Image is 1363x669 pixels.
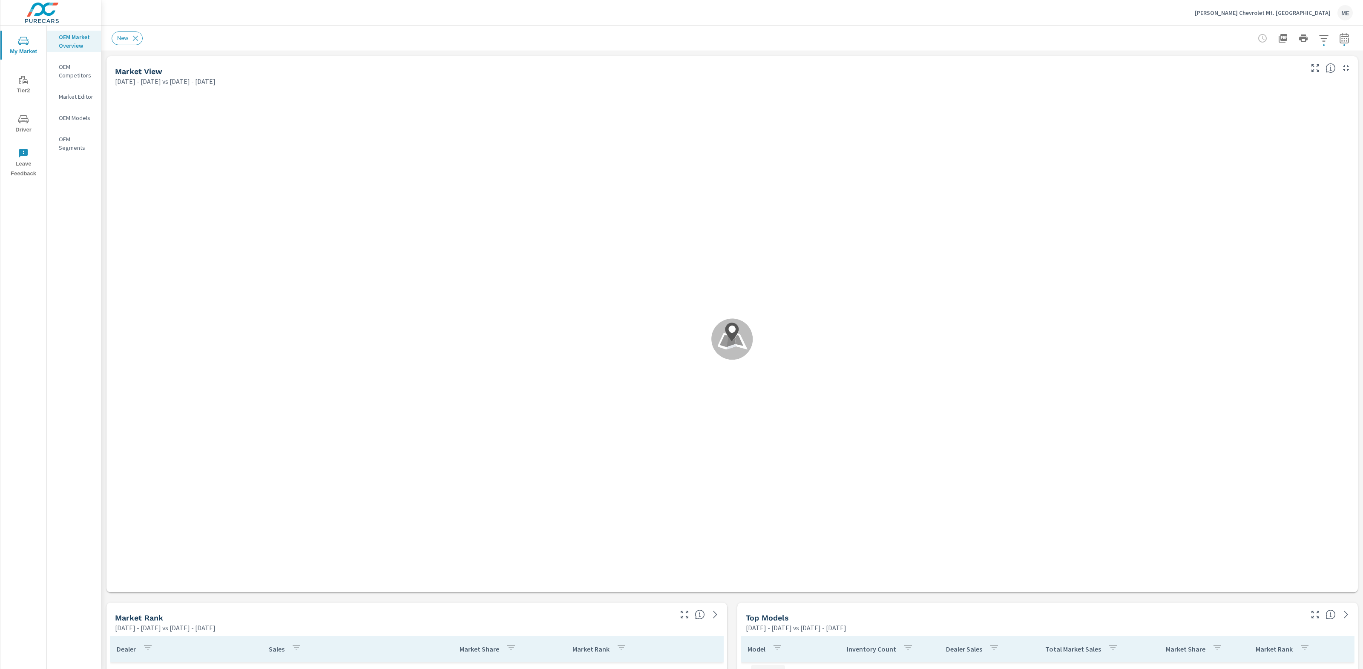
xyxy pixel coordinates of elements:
button: Make Fullscreen [678,608,691,621]
p: Model [748,645,765,653]
button: Select Date Range [1336,30,1353,47]
div: OEM Competitors [47,60,101,82]
p: Market Editor [59,92,94,101]
div: OEM Market Overview [47,31,101,52]
span: Find the biggest opportunities in your market for your inventory. Understand by postal code where... [1326,63,1336,73]
div: OEM Models [47,111,101,124]
button: Minimize Widget [1339,61,1353,75]
span: Driver [3,114,44,135]
p: OEM Models [59,114,94,122]
p: OEM Market Overview [59,33,94,50]
div: OEM Segments [47,133,101,154]
h5: Top Models [746,613,789,622]
span: Market Rank shows you how you rank, in terms of sales, to other dealerships in your market. “Mark... [695,609,705,620]
button: Apply Filters [1315,30,1332,47]
p: [PERSON_NAME] Chevrolet Mt. [GEOGRAPHIC_DATA] [1195,9,1331,17]
button: "Export Report to PDF" [1274,30,1291,47]
p: [DATE] - [DATE] vs [DATE] - [DATE] [115,76,216,86]
p: Sales [269,645,285,653]
a: See more details in report [708,608,722,621]
span: Find the biggest opportunities within your model lineup nationwide. [Source: Market registration ... [1326,609,1336,620]
p: [DATE] - [DATE] vs [DATE] - [DATE] [746,623,846,633]
p: Dealer [117,645,136,653]
span: My Market [3,36,44,57]
p: Dealer Sales [946,645,982,653]
button: Make Fullscreen [1308,61,1322,75]
p: Market Rank [1256,645,1293,653]
span: Tier2 [3,75,44,96]
div: New [112,31,143,45]
p: Market Share [1166,645,1205,653]
button: Print Report [1295,30,1312,47]
h5: Market View [115,67,162,76]
p: Inventory Count [847,645,896,653]
div: ME [1337,5,1353,20]
span: New [112,35,133,41]
button: Make Fullscreen [1308,608,1322,621]
a: See more details in report [1339,608,1353,621]
p: OEM Competitors [59,63,94,80]
p: Market Rank [572,645,610,653]
span: Leave Feedback [3,148,44,179]
p: [DATE] - [DATE] vs [DATE] - [DATE] [115,623,216,633]
div: nav menu [0,26,46,182]
p: Market Share [460,645,499,653]
div: Market Editor [47,90,101,103]
p: OEM Segments [59,135,94,152]
p: Total Market Sales [1045,645,1101,653]
h5: Market Rank [115,613,163,622]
